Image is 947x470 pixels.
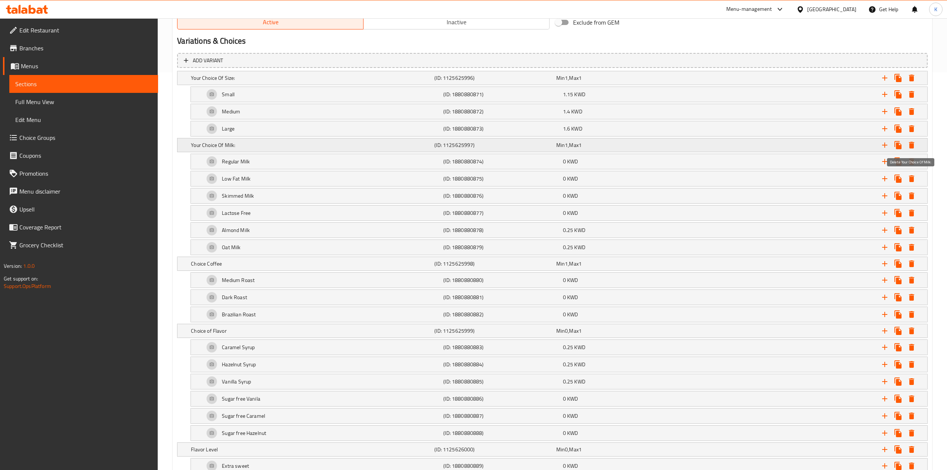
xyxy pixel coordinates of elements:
[363,15,550,29] button: Inactive
[565,73,568,83] span: 1
[443,395,560,402] h5: (ID: 1880880886)
[222,311,256,318] h5: Brazilian Roast
[434,327,553,335] h5: (ID: 1125625999)
[934,5,937,13] span: K
[563,242,573,252] span: 0.25
[443,378,560,385] h5: (ID: 1880880885)
[563,394,566,404] span: 0
[905,71,918,85] button: Delete Your Choice Of Size:
[191,223,927,238] div: Expand
[19,205,152,214] span: Upsell
[191,240,927,255] div: Expand
[563,428,566,438] span: 0
[891,172,905,185] button: Clone new choice
[891,443,905,456] button: Clone choice group
[19,151,152,160] span: Coupons
[567,208,578,218] span: KWD
[191,307,927,322] div: Expand
[443,412,560,420] h5: (ID: 1880880887)
[23,261,35,271] span: 1.0.0
[191,206,927,220] div: Expand
[905,155,918,168] button: Delete Regular Milk
[905,308,918,321] button: Delete Brazilian Roast
[905,341,918,354] button: Delete Caramel Syrup
[177,15,364,29] button: Active
[905,291,918,304] button: Delete Dark Roast
[191,121,927,136] div: Expand
[878,206,891,220] button: Add new choice
[905,392,918,405] button: Delete Sugar free Vanila
[574,342,585,352] span: KWD
[443,175,560,182] h5: (ID: 1880880875)
[3,39,158,57] a: Branches
[4,274,38,283] span: Get support on:
[222,226,250,234] h5: Almond Milk
[191,171,927,186] div: Expand
[574,242,585,252] span: KWD
[563,360,573,369] span: 0.25
[878,358,891,371] button: Add new choice
[19,241,152,250] span: Grocery Checklist
[556,73,565,83] span: Min
[191,104,927,119] div: Expand
[191,327,431,335] h5: Choice of Flavor
[15,115,152,124] span: Edit Menu
[222,294,247,301] h5: Dark Roast
[9,93,158,111] a: Full Menu View
[193,56,223,65] span: Add variant
[191,154,927,169] div: Expand
[191,374,927,389] div: Expand
[434,141,553,149] h5: (ID: 1125625997)
[443,244,560,251] h5: (ID: 1880880879)
[891,189,905,203] button: Clone new choice
[563,124,570,134] span: 1.6
[177,71,927,85] div: Expand
[222,344,255,351] h5: Caramel Syrup
[891,324,905,338] button: Clone choice group
[191,74,431,82] h5: Your Choice Of Size:
[15,79,152,88] span: Sections
[878,426,891,440] button: Add new choice
[443,462,560,470] h5: (ID: 1880880889)
[565,326,568,336] span: 0
[563,292,566,302] span: 0
[443,276,560,284] h5: (ID: 1880880880)
[563,377,573,386] span: 0.25
[177,35,928,47] h2: Variations & Choices
[3,21,158,39] a: Edit Restaurant
[191,260,431,267] h5: Choice Coffee
[891,223,905,237] button: Clone new choice
[222,192,254,200] h5: Skimmed Milk
[569,73,578,83] span: Max
[905,409,918,423] button: Delete Sugar free Caramel
[905,105,918,118] button: Delete Medium
[891,105,905,118] button: Clone new choice
[222,462,249,470] h5: Extra sweet
[567,174,578,184] span: KWD
[191,141,431,149] h5: Your Choice Of Milk:
[222,395,260,402] h5: Sugar free Vanila
[180,17,361,28] span: Active
[191,340,927,355] div: Expand
[891,409,905,423] button: Clone new choice
[563,208,566,218] span: 0
[3,200,158,218] a: Upsell
[891,375,905,388] button: Clone new choice
[891,291,905,304] button: Clone new choice
[905,206,918,220] button: Delete Lactose Free
[191,87,927,102] div: Expand
[573,18,619,27] span: Exclude from GEM
[3,57,158,75] a: Menus
[891,426,905,440] button: Clone new choice
[891,308,905,321] button: Clone new choice
[579,445,582,454] span: 1
[567,411,578,421] span: KWD
[222,244,240,251] h5: Oat Milk
[891,138,905,152] button: Clone choice group
[177,257,927,270] div: Expand
[891,392,905,405] button: Clone new choice
[878,409,891,423] button: Add new choice
[191,408,927,423] div: Expand
[15,97,152,106] span: Full Menu View
[569,326,578,336] span: Max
